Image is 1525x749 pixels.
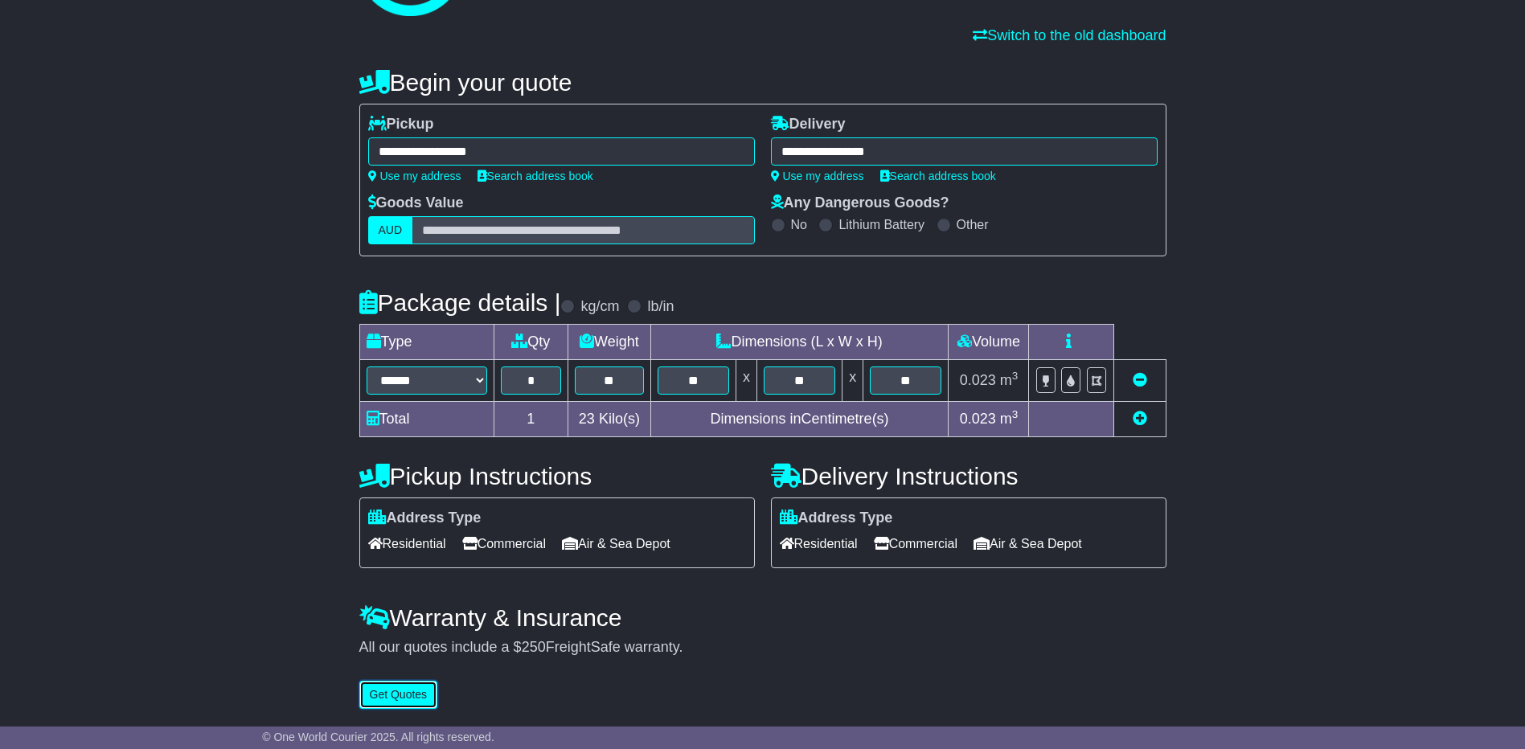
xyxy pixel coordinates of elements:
[359,69,1166,96] h4: Begin your quote
[650,325,949,360] td: Dimensions (L x W x H)
[368,194,464,212] label: Goods Value
[359,289,561,316] h4: Package details |
[1133,411,1147,427] a: Add new item
[1000,411,1019,427] span: m
[949,325,1029,360] td: Volume
[880,170,996,182] a: Search address book
[874,531,957,556] span: Commercial
[359,463,755,489] h4: Pickup Instructions
[368,116,434,133] label: Pickup
[780,510,893,527] label: Address Type
[771,116,846,133] label: Delivery
[562,531,670,556] span: Air & Sea Depot
[368,170,461,182] a: Use my address
[368,216,413,244] label: AUD
[359,681,438,709] button: Get Quotes
[568,402,651,437] td: Kilo(s)
[838,217,924,232] label: Lithium Battery
[359,325,494,360] td: Type
[579,411,595,427] span: 23
[791,217,807,232] label: No
[568,325,651,360] td: Weight
[650,402,949,437] td: Dimensions in Centimetre(s)
[262,731,494,743] span: © One World Courier 2025. All rights reserved.
[1012,408,1019,420] sup: 3
[462,531,546,556] span: Commercial
[1012,370,1019,382] sup: 3
[647,298,674,316] label: lb/in
[368,531,446,556] span: Residential
[780,531,858,556] span: Residential
[522,639,546,655] span: 250
[842,360,863,402] td: x
[960,372,996,388] span: 0.023
[368,510,482,527] label: Address Type
[771,194,949,212] label: Any Dangerous Goods?
[1000,372,1019,388] span: m
[580,298,619,316] label: kg/cm
[359,604,1166,631] h4: Warranty & Insurance
[771,170,864,182] a: Use my address
[494,402,568,437] td: 1
[478,170,593,182] a: Search address book
[736,360,756,402] td: x
[960,411,996,427] span: 0.023
[359,402,494,437] td: Total
[974,531,1082,556] span: Air & Sea Depot
[494,325,568,360] td: Qty
[1133,372,1147,388] a: Remove this item
[771,463,1166,489] h4: Delivery Instructions
[957,217,989,232] label: Other
[973,27,1166,43] a: Switch to the old dashboard
[359,639,1166,657] div: All our quotes include a $ FreightSafe warranty.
